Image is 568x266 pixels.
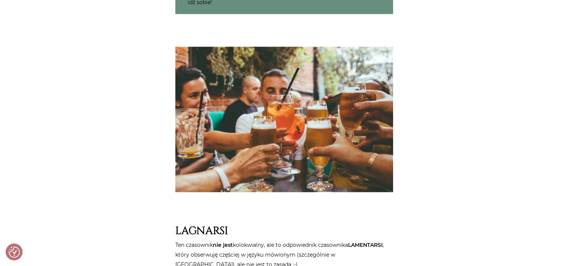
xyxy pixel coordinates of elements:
[175,224,228,238] strong: LAGNARSI
[9,246,20,258] img: Revisit consent button
[213,242,233,248] strong: nie jest
[9,246,20,258] button: Preferencje co do zgód
[348,242,383,248] strong: LAMENTARSI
